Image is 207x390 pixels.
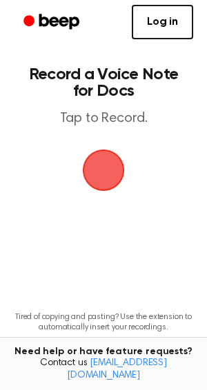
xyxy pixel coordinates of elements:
[83,150,124,191] button: Beep Logo
[11,312,196,333] p: Tired of copying and pasting? Use the extension to automatically insert your recordings.
[67,358,167,380] a: [EMAIL_ADDRESS][DOMAIN_NAME]
[8,358,199,382] span: Contact us
[132,5,193,39] a: Log in
[25,110,182,127] p: Tap to Record.
[14,9,92,36] a: Beep
[25,66,182,99] h1: Record a Voice Note for Docs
